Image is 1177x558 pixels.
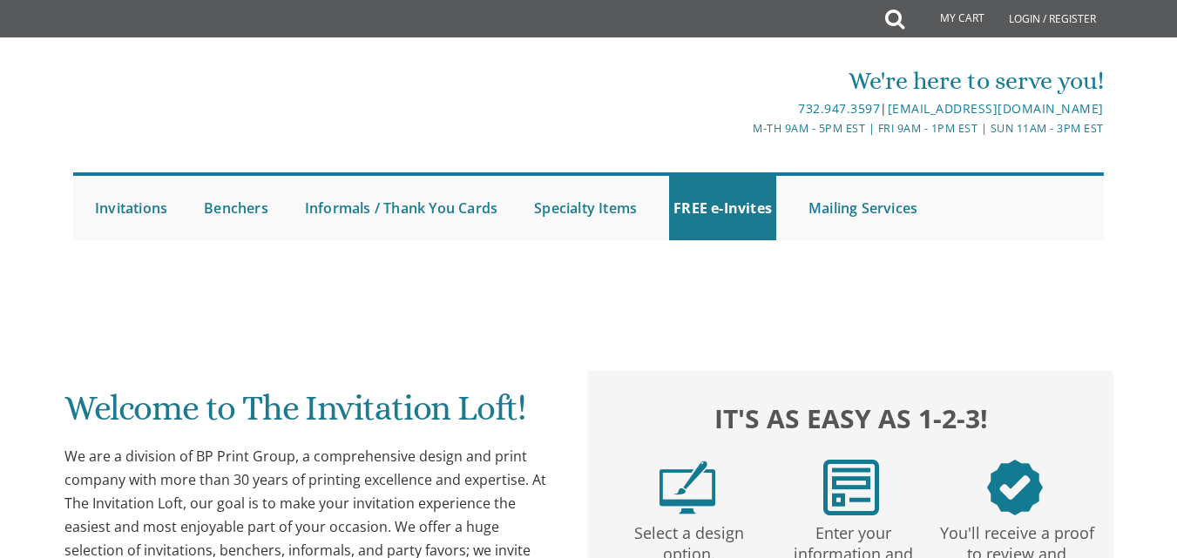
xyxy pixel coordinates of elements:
a: [EMAIL_ADDRESS][DOMAIN_NAME] [888,100,1104,117]
a: Specialty Items [530,176,641,240]
img: step1.png [660,460,715,515]
a: My Cart [903,2,997,37]
img: step3.png [987,460,1043,515]
a: Informals / Thank You Cards [301,176,502,240]
img: step2.png [823,460,879,515]
a: Mailing Services [804,176,922,240]
a: 732.947.3597 [798,100,880,117]
div: M-Th 9am - 5pm EST | Fri 9am - 1pm EST | Sun 11am - 3pm EST [417,119,1104,138]
h2: It's as easy as 1-2-3! [605,400,1097,438]
div: We're here to serve you! [417,64,1104,98]
a: FREE e-Invites [669,176,776,240]
div: | [417,98,1104,119]
h1: Welcome to The Invitation Loft! [64,389,556,440]
a: Invitations [91,176,172,240]
a: Benchers [200,176,273,240]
